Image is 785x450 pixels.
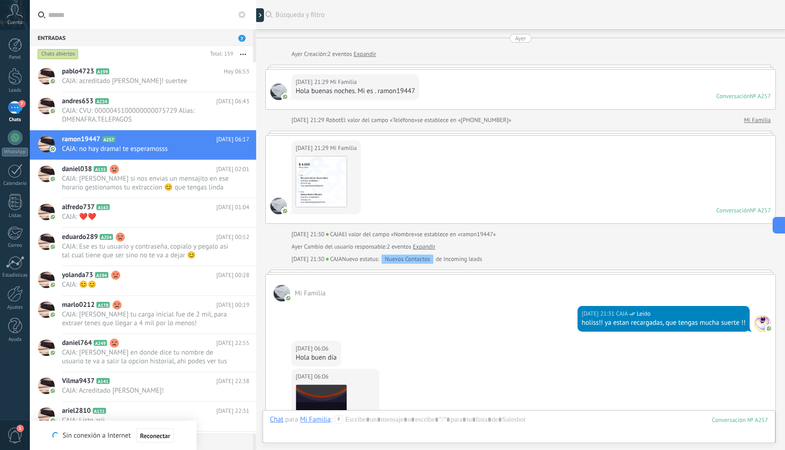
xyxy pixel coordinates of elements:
div: holiss!! ya estan recargadas, que tengas mucha suerte !! [582,318,746,328]
img: com.amocrm.amocrmwa.svg [285,295,292,301]
span: 2 eventos [327,50,352,59]
div: Sin conexión a Internet [52,428,174,443]
span: Nuevo estatus: [342,255,379,264]
div: Panel [2,55,28,61]
div: [DATE] 06:06 [296,372,330,381]
a: alfredo737 A163 [DATE] 01:04 CAJA: ❤️❤️ [30,198,256,228]
div: Ayer [292,242,304,251]
span: A178 [96,302,110,308]
span: A141 [96,378,110,384]
span: Búsqueda y filtro [275,11,776,19]
span: 1 [17,425,24,432]
span: yolanda73 [62,271,93,280]
span: [DATE] 06:17 [216,135,249,144]
span: 2 eventos [387,242,411,251]
span: Mi Familia‍‍‍ [270,198,287,214]
span: ramon19447 [62,135,101,144]
div: [DATE] 06:06 [296,344,330,353]
a: daniel764 A249 [DATE] 22:55 CAJA: [PERSON_NAME] en donde dice tu nombre de usuario te va a salir ... [30,334,256,372]
div: [DATE] 21:29 [296,78,330,87]
a: marlo0212 A178 [DATE] 00:19 CAJA: [PERSON_NAME] tu carga inicial fue de 2 mil, para extraer tenes... [30,296,256,333]
div: Hola buen día [296,353,337,362]
div: Mostrar [255,8,264,22]
img: com.amocrm.amocrmwa.svg [50,146,56,152]
a: ramon19447 A257 [DATE] 06:17 CAJA: no hay drama! te esperamosss [30,130,256,160]
a: Expandir [353,50,376,59]
div: Calendario [2,181,28,187]
span: eduardo289 [62,233,98,242]
div: Entradas [30,29,253,46]
span: A163 [96,204,110,210]
span: [DATE] 02:01 [216,165,249,174]
span: Hoy 06:53 [224,67,249,76]
span: Leído [637,309,650,318]
div: Creación: [292,50,376,59]
div: de Incoming leads [342,255,482,264]
div: [DATE] 21:31 [582,309,616,318]
a: Expandir [413,242,435,251]
a: pablo4723 A199 Hoy 06:53 CAJA: acreditado [PERSON_NAME]! suertee [30,62,256,92]
div: Conversación [716,206,750,214]
span: CAJA: Listo arii [62,416,232,425]
div: Ajustes [2,305,28,311]
span: A199 [96,68,109,74]
img: com.amocrm.amocrmwa.svg [50,244,56,250]
div: № A257 [750,206,771,214]
div: Correo [2,243,28,249]
span: [DATE] 00:19 [216,300,249,310]
span: Mi Familia‍‍‍ [274,285,290,301]
a: ariel2810 A121 [DATE] 22:31 CAJA: Listo arii [30,402,256,431]
img: com.amocrm.amocrmwa.svg [50,78,56,84]
div: [DATE] 21:30 [292,230,326,239]
span: CAJA: CVU: 0000045100000000075729 Alias: DMENAFRA.TELEPAGOS [62,106,232,124]
span: Mi Familia‍‍‍ [330,144,357,153]
span: El valor del campo «Nombre» [342,230,417,239]
span: A257 [102,136,116,142]
span: CAJA: no hay drama! te esperamosss [62,144,232,153]
span: [DATE] 00:52 [216,233,249,242]
span: se establece en «ramon19447» [417,230,496,239]
img: com.amocrm.amocrmwa.svg [50,214,56,220]
span: : [331,415,332,424]
span: andres653 [62,97,93,106]
a: eduardo289 A254 [DATE] 00:52 CAJA: Ese es tu usuario y contraseña, copialo y pegalo asi tal cual ... [30,228,256,266]
div: Listas [2,213,28,219]
div: Chats [2,117,28,123]
span: [DATE] 22:55 [216,339,249,348]
span: para [285,415,298,424]
span: A194 [95,272,108,278]
span: CAJA: Ese es tu usuario y contraseña, copialo y pegalo asi tal cual tiene que ser sino no te va a... [62,242,232,260]
span: [DATE] 22:31 [216,406,249,416]
span: CAJA: acreditado [PERSON_NAME]! suertee [62,77,232,85]
span: Reconectar [140,433,170,439]
img: image.jpg [296,385,347,435]
span: ariel2810 [62,406,91,416]
div: Ayuda [2,337,28,343]
a: andres653 A224 [DATE] 06:43 CAJA: CVU: 0000045100000000075729 Alias: DMENAFRA.TELEPAGOS [30,92,256,130]
div: № A257 [750,92,771,100]
span: CAJA (Oficina de Venta) [616,309,628,318]
span: Vilma9437 [62,377,95,386]
img: com.amocrm.amocrmwa.svg [766,325,772,332]
span: daniel038 [62,165,92,174]
div: Ayer [515,34,526,43]
a: Vilma9437 A141 [DATE] 22:38 CAJA: Acreditado [PERSON_NAME]! [30,372,256,401]
span: CAJA: 😊😊 [62,280,232,289]
div: [DATE] 21:29 [292,116,326,125]
span: [DATE] 00:28 [216,271,249,280]
span: CAJA: ❤️❤️ [62,212,232,221]
img: com.amocrm.amocrmwa.svg [282,208,288,214]
div: Ayer [292,50,304,59]
img: com.amocrm.amocrmwa.svg [50,108,56,114]
span: CAJA [326,255,342,263]
span: [DATE] 22:38 [216,377,249,386]
span: Mi Familia‍‍‍ [295,289,325,298]
img: com.amocrm.amocrmwa.svg [50,311,56,318]
span: Mi Familia‍‍‍ [330,78,357,87]
img: com.amocrm.amocrmwa.svg [50,282,56,288]
span: marlo0212 [62,300,95,310]
div: Estadísticas [2,272,28,278]
span: CAJA: [PERSON_NAME] en donde dice tu nombre de usuario te va a salir la opcion historial, ahi pod... [62,348,232,366]
span: 7 [238,35,246,42]
button: Reconectar [136,428,174,443]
